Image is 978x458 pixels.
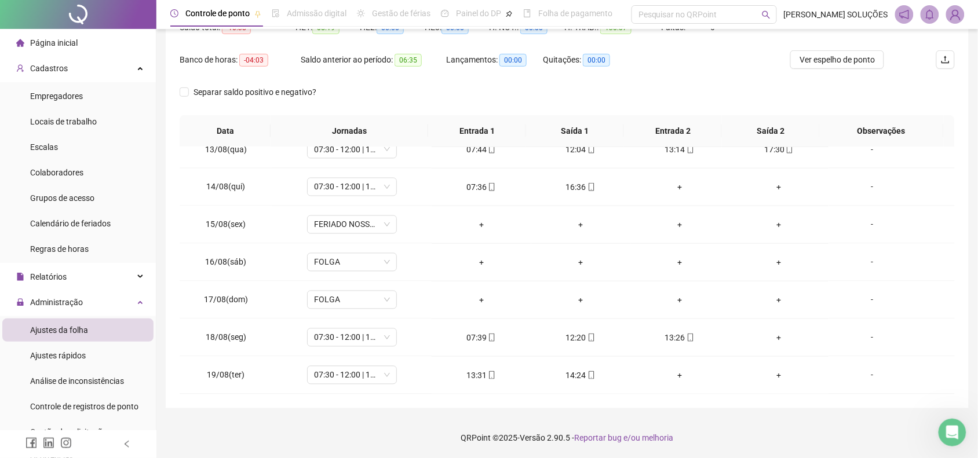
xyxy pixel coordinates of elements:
span: book [523,9,531,17]
th: Observações [819,115,944,147]
span: mobile [487,145,496,153]
button: Ver espelho de ponto [790,50,884,69]
span: Folha de pagamento [538,9,612,18]
span: 00:00 [583,54,610,67]
span: 14/08(qui) [206,182,245,192]
span: file-done [272,9,280,17]
span: FOLGA [314,291,390,309]
div: 07:36 [441,181,521,193]
span: dashboard [441,9,449,17]
div: - [838,256,906,269]
div: 13:31 [441,369,521,382]
span: mobile [487,371,496,379]
span: mobile [586,371,596,379]
div: Quitações: [543,53,640,67]
span: mobile [685,145,695,153]
span: left [123,440,131,448]
span: Ajustes rápidos [30,351,86,360]
span: Página inicial [30,38,78,47]
span: mobile [487,183,496,191]
span: Painel do DP [456,9,501,18]
div: Saldo anterior ao período: [301,53,446,67]
span: Versão [520,433,546,442]
span: Ajustes da folha [30,325,88,335]
span: linkedin [43,437,54,449]
span: Cadastros [30,64,68,73]
span: [PERSON_NAME] SOLUÇÕES [784,8,888,21]
div: + [541,294,621,306]
span: mobile [685,334,695,342]
span: Relatórios [30,272,67,281]
div: + [441,218,521,231]
div: - [838,143,906,156]
div: 16:36 [541,181,621,193]
th: Entrada 1 [428,115,526,147]
div: + [441,294,521,306]
div: + [441,256,521,269]
span: upload [941,55,950,64]
div: - [838,181,906,193]
div: + [739,218,819,231]
span: 13/08(qua) [205,145,247,154]
div: + [640,181,720,193]
span: 07:30 - 12:00 | 13:12 - 17:30 [314,141,390,158]
span: mobile [586,334,596,342]
span: Gestão de férias [372,9,430,18]
span: FOLGA [314,254,390,271]
th: Entrada 2 [624,115,722,147]
span: user-add [16,64,24,72]
div: 14:24 [541,369,621,382]
span: Controle de registros de ponto [30,402,138,411]
span: 16/08(sáb) [205,258,246,267]
span: Admissão digital [287,9,346,18]
th: Saída 2 [722,115,820,147]
span: home [16,39,24,47]
div: 12:04 [541,143,621,156]
div: + [739,256,819,269]
span: Empregadores [30,91,83,101]
span: Observações [829,124,935,137]
span: facebook [25,437,37,449]
span: mobile [586,183,596,191]
div: + [739,331,819,344]
div: 17:30 [739,143,819,156]
span: instagram [60,437,72,449]
span: FERIADO NOSSA SENHORA DO PATROCÍNIO [314,216,390,233]
span: mobile [784,145,794,153]
div: - [838,369,906,382]
div: + [640,369,720,382]
div: + [640,218,720,231]
span: Regras de horas [30,244,89,254]
footer: QRPoint © 2025 - 2.90.5 - [156,417,978,458]
span: 07:30 - 12:00 | 13:12 - 17:30 [314,329,390,346]
span: Análise de inconsistências [30,376,124,386]
div: 13:14 [640,143,720,156]
div: + [541,256,621,269]
div: 07:39 [441,331,521,344]
div: 12:20 [541,331,621,344]
span: mobile [586,145,596,153]
span: Controle de ponto [185,9,250,18]
span: pushpin [254,10,261,17]
span: Reportar bug e/ou melhoria [575,433,674,442]
span: bell [925,9,935,20]
span: pushpin [506,10,513,17]
iframe: Intercom live chat [939,419,966,446]
th: Data [180,115,271,147]
span: lock [16,298,24,306]
div: + [541,218,621,231]
span: file [16,273,24,281]
th: Saída 1 [526,115,624,147]
span: sun [357,9,365,17]
img: 15382 [947,6,964,23]
span: search [762,10,771,19]
span: -04:03 [239,54,268,67]
span: 07:30 - 12:00 | 13:12 - 17:30 [314,367,390,384]
span: 00:00 [499,54,527,67]
div: - [838,294,906,306]
span: Administração [30,298,83,307]
span: 18/08(seg) [206,333,246,342]
span: mobile [487,334,496,342]
span: 15/08(sex) [206,220,246,229]
div: + [640,256,720,269]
